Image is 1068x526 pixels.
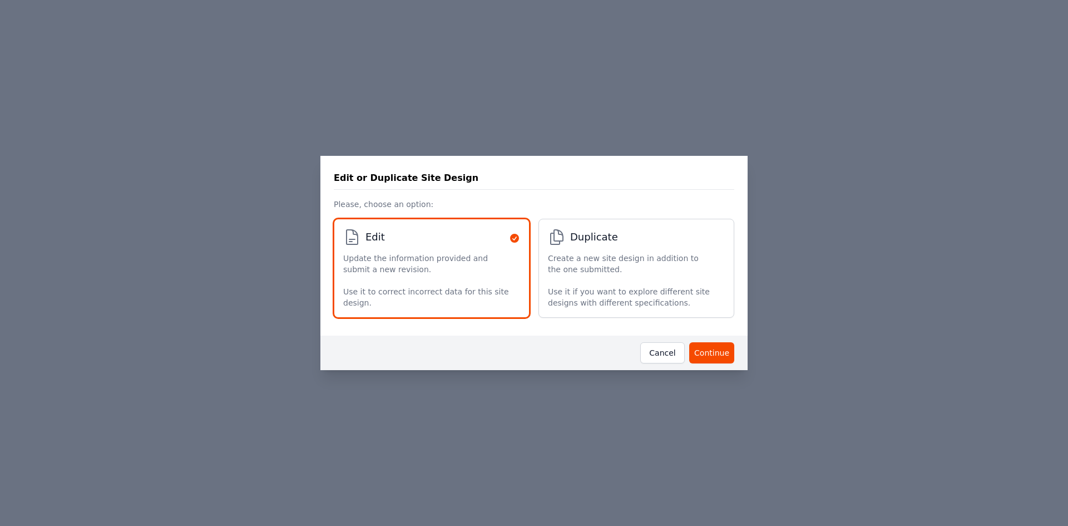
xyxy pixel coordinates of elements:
p: Use it to correct incorrect data for this site design. [343,286,509,308]
p: Please, choose an option: [334,190,734,210]
p: Use it if you want to explore different site designs with different specifications. [548,286,714,308]
button: Continue [689,342,734,363]
span: Edit [365,229,385,245]
button: Cancel [640,342,685,363]
span: Duplicate [570,229,618,245]
h3: Edit or Duplicate Site Design [334,171,478,185]
p: Update the information provided and submit a new revision. [343,253,509,275]
p: Create a new site design in addition to the one submitted. [548,253,714,275]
